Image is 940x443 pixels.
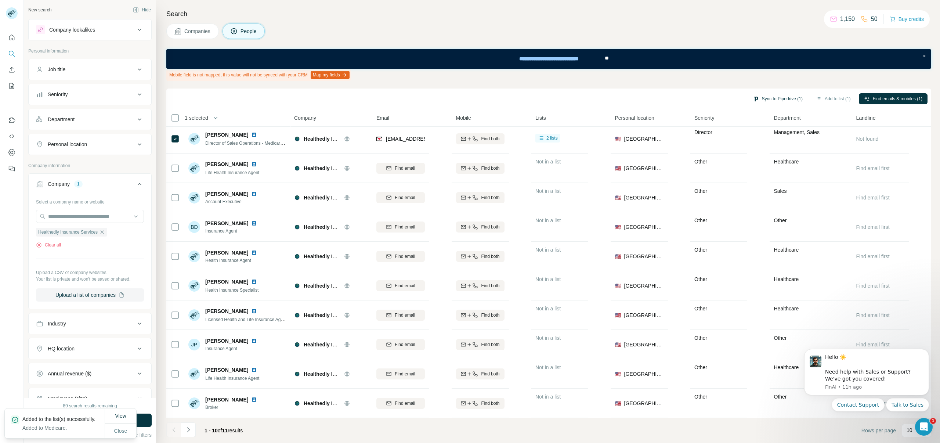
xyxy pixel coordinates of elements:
[48,345,75,352] div: HQ location
[774,335,787,341] span: Other
[615,223,621,231] span: 🇺🇸
[456,251,505,262] button: Find both
[36,269,144,276] p: Upload a CSV of company websites.
[774,394,787,400] span: Other
[376,163,425,174] button: Find email
[38,229,98,235] span: Healthedly Insurance Services
[49,26,95,33] div: Company lookalikes
[774,364,799,370] span: Healthcare
[615,253,621,260] span: 🇺🇸
[188,192,200,204] img: Avatar
[395,341,415,348] span: Find email
[304,400,378,406] span: Healthedly Insurance Services
[205,337,248,345] span: [PERSON_NAME]
[694,217,707,223] span: Other
[456,163,505,174] button: Find both
[48,395,87,402] div: Employees (size)
[481,400,499,407] span: Find both
[694,335,707,341] span: Other
[481,136,499,142] span: Find both
[624,165,664,172] span: [GEOGRAPHIC_DATA]
[856,165,890,171] span: Find email first
[395,282,415,289] span: Find email
[294,165,300,171] img: Logo of Healthedly Insurance Services
[6,130,18,143] button: Use Surfe API
[456,221,505,233] button: Find both
[793,340,940,439] iframe: Intercom notifications message
[694,306,707,311] span: Other
[304,253,378,259] span: Healthedly Insurance Services
[36,242,61,248] button: Clear all
[615,194,621,201] span: 🇺🇸
[481,312,499,318] span: Find both
[128,4,156,15] button: Hide
[251,132,257,138] img: LinkedIn logo
[188,368,200,380] img: Avatar
[28,7,51,13] div: New search
[915,418,933,436] iframe: Intercom live chat
[694,129,712,135] span: Director
[251,397,257,403] img: LinkedIn logo
[48,180,70,188] div: Company
[29,21,151,39] button: Company lookalikes
[856,253,890,259] span: Find email first
[166,49,931,69] iframe: Banner
[535,247,561,253] span: Not in a list
[294,195,300,201] img: Logo of Healthedly Insurance Services
[624,135,664,143] span: [GEOGRAPHIC_DATA]
[304,342,378,347] span: Healthedly Insurance Services
[694,394,707,400] span: Other
[481,371,499,377] span: Find both
[624,400,664,407] span: [GEOGRAPHIC_DATA]
[456,368,505,379] button: Find both
[251,338,257,344] img: LinkedIn logo
[251,279,257,285] img: LinkedIn logo
[376,398,425,409] button: Find email
[376,192,425,203] button: Find email
[205,428,243,433] span: results
[205,278,248,285] span: [PERSON_NAME]
[205,161,248,168] span: [PERSON_NAME]
[694,364,707,370] span: Other
[22,415,101,423] p: Added to the list(s) successfully.
[48,370,91,377] div: Annual revenue ($)
[29,136,151,153] button: Personal location
[811,93,856,104] button: Add to list (1)
[481,341,499,348] span: Find both
[205,140,328,146] span: Director of Sales Operations - Medicare & ACA Contact Center
[6,47,18,60] button: Search
[856,136,879,142] span: Not found
[48,320,66,327] div: Industry
[535,217,561,223] span: Not in a list
[294,224,300,230] img: Logo of Healthedly Insurance Services
[546,135,558,141] span: 2 lists
[624,194,664,201] span: [GEOGRAPHIC_DATA]
[205,288,258,293] span: Health Insurance Specialist
[188,251,200,262] img: Avatar
[304,312,378,318] span: Healthedly Insurance Services
[28,48,152,54] p: Personal information
[615,282,621,289] span: 🇺🇸
[29,340,151,357] button: HQ location
[615,341,621,348] span: 🇺🇸
[294,136,300,142] img: Logo of Healthedly Insurance Services
[535,114,546,122] span: Lists
[188,221,200,233] div: BD
[205,198,260,205] span: Account Executive
[395,371,415,377] span: Find email
[694,188,707,194] span: Other
[205,404,260,411] span: Broker
[114,427,127,435] span: Close
[29,365,151,382] button: Annual revenue ($)
[748,93,808,104] button: Sync to Pipedrive (1)
[188,162,200,174] img: Avatar
[624,282,664,289] span: [GEOGRAPHIC_DATA]
[395,312,415,318] span: Find email
[294,342,300,347] img: Logo of Healthedly Insurance Services
[615,165,621,172] span: 🇺🇸
[376,339,425,350] button: Find email
[694,159,707,165] span: Other
[6,31,18,44] button: Quick start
